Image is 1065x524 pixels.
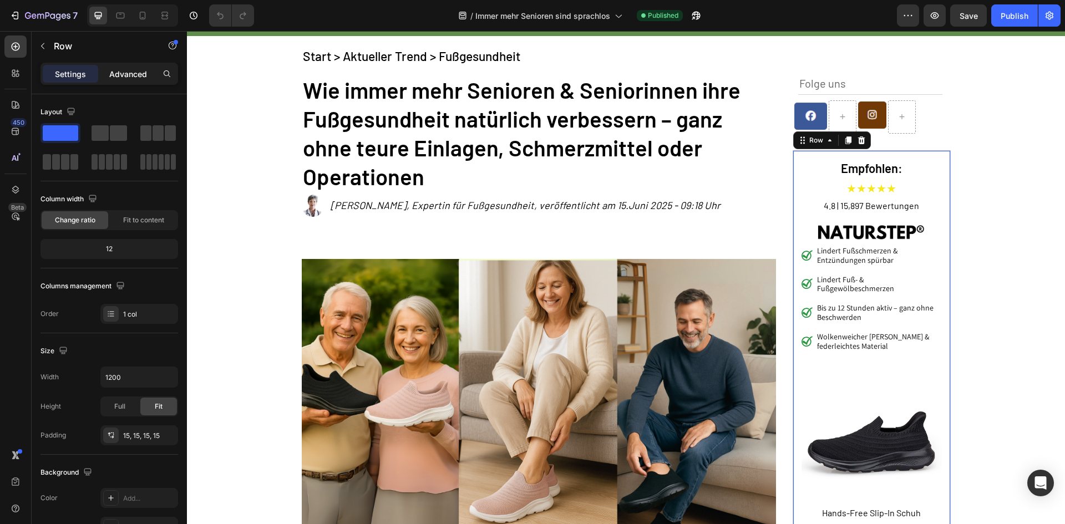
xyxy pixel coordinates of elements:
p: Lindert Fuß- & Fußgewölbeschmerzen [630,244,753,263]
img: gempages_501617521984537776-af56eb9a-70d3-4624-9576-304e439ae6c7.jpg [615,327,755,467]
img: gempages_501617521984537776-a30dc9a4-9038-40f9-8e3f-1375a99d4d26.png [670,69,701,99]
input: Auto [101,367,177,387]
img: gempages_501617521984537776-3b134b71-3751-400a-b6ec-4e4727842367.png [606,69,642,100]
button: Save [950,4,987,27]
div: Column width [40,192,99,207]
div: Add... [123,494,175,503]
img: gempages_501617521984537776-db7474ae-8759-4eaa-a2df-f501edbb35d8.jpg [629,189,740,213]
span: Immer mehr Senioren sind sprachlos [475,10,610,22]
p: 7 [73,9,78,22]
div: Beta [8,203,27,212]
span: Save [960,11,978,21]
div: Order [40,309,59,319]
div: Columns management [40,279,127,294]
div: Publish [1001,10,1028,22]
div: Width [40,372,59,382]
div: Undo/Redo [209,4,254,27]
p: Hands-Free Slip-In Schuh [616,476,754,487]
p: Row [54,39,148,53]
button: Publish [991,4,1038,27]
div: 450 [11,118,27,127]
div: Height [40,401,61,411]
div: 12 [43,241,176,257]
div: Layout [40,105,78,120]
button: 7 [4,4,83,27]
span: Published [648,11,678,21]
div: Color [40,493,58,503]
p: Wolkenweicher [PERSON_NAME] & federleichtes Material [630,301,753,320]
h2: Empfohlen: [615,128,755,146]
div: Background [40,465,94,480]
p: Settings [55,68,86,80]
div: 1 col [123,309,175,319]
p: Lindert Fußschmerzen & Entzündungen spürbar [630,215,753,234]
span: Fit [155,401,163,411]
div: Size [40,344,70,359]
p: ★★★★★ [616,150,754,164]
p: Advanced [109,68,147,80]
p: 4.8 | 15,897 Bewertungen [616,169,754,180]
iframe: To enrich screen reader interactions, please activate Accessibility in Grammarly extension settings [187,31,1065,524]
span: Full [114,401,125,411]
span: Change ratio [55,215,95,225]
p: Folge uns [612,45,754,59]
span: / [470,10,473,22]
div: Open Intercom Messenger [1027,470,1054,496]
div: Padding [40,430,66,440]
div: Row [620,104,638,114]
div: 15, 15, 15, 15 [123,431,175,441]
span: Fit to content [123,215,164,225]
p: Bis zu 12 Stunden aktiv – ganz ohne Beschwerden [630,272,753,291]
